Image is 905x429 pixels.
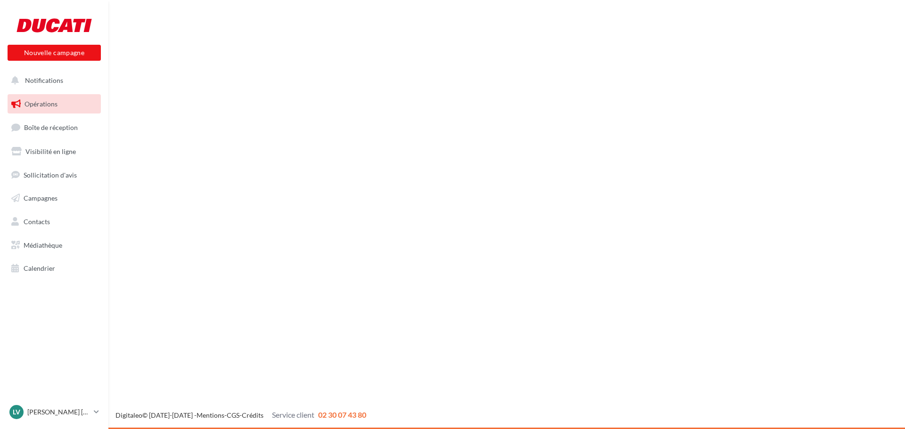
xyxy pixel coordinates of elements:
[6,165,103,185] a: Sollicitation d'avis
[227,411,239,419] a: CGS
[13,407,20,417] span: Lv
[25,147,76,155] span: Visibilité en ligne
[6,94,103,114] a: Opérations
[25,100,58,108] span: Opérations
[24,194,58,202] span: Campagnes
[197,411,224,419] a: Mentions
[6,71,99,90] button: Notifications
[24,123,78,131] span: Boîte de réception
[6,142,103,162] a: Visibilité en ligne
[24,218,50,226] span: Contacts
[24,264,55,272] span: Calendrier
[24,241,62,249] span: Médiathèque
[8,45,101,61] button: Nouvelle campagne
[25,76,63,84] span: Notifications
[272,410,314,419] span: Service client
[24,170,77,178] span: Sollicitation d'avis
[6,117,103,138] a: Boîte de réception
[318,410,366,419] span: 02 30 07 43 80
[8,403,101,421] a: Lv [PERSON_NAME] [PERSON_NAME]
[6,188,103,208] a: Campagnes
[115,411,142,419] a: Digitaleo
[6,212,103,232] a: Contacts
[115,411,366,419] span: © [DATE]-[DATE] - - -
[242,411,263,419] a: Crédits
[6,235,103,255] a: Médiathèque
[27,407,90,417] p: [PERSON_NAME] [PERSON_NAME]
[6,259,103,278] a: Calendrier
